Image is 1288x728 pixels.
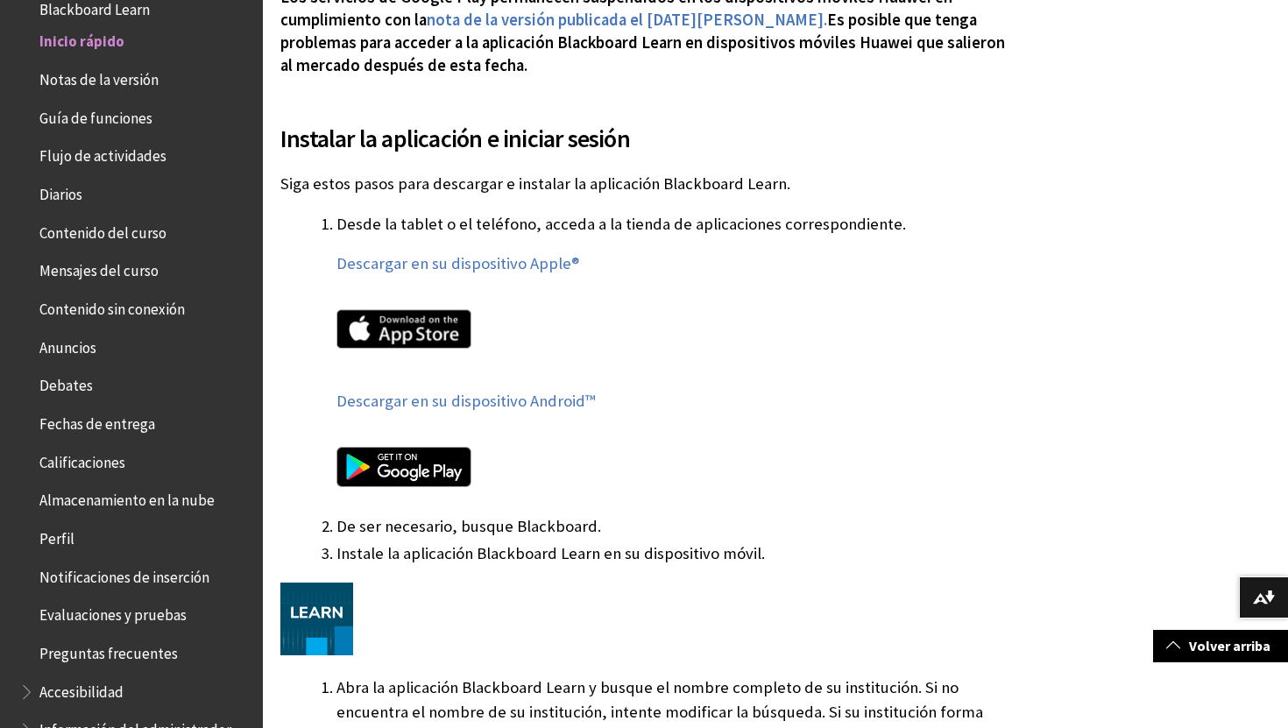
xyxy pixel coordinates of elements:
span: Perfil [39,524,74,548]
span: Mensajes del curso [39,257,159,280]
a: Google Play [336,429,1011,512]
a: Volver arriba [1153,630,1288,662]
span: Calificaciones [39,448,125,471]
span: Inicio rápido [39,27,124,51]
span: Notificaciones de inserción [39,562,209,586]
a: nota de la versión publicada el [DATE][PERSON_NAME]. [427,10,827,31]
span: Guía de funciones [39,103,152,127]
span: Debates [39,371,93,395]
span: Notas de la versión [39,65,159,88]
li: De ser necesario, busque Blackboard. [336,514,1011,539]
span: Anuncios [39,333,96,357]
a: Descargar en su dispositivo Apple® [336,253,579,274]
img: Apple App Store [336,309,471,350]
img: Blackboard Learn App tile [280,583,353,655]
span: Preguntas frecuentes [39,639,178,662]
li: Instale la aplicación Blackboard Learn en su dispositivo móvil. [336,541,1011,566]
span: Almacenamiento en la nube [39,486,215,510]
span: Fechas de entrega [39,409,155,433]
span: Flujo de actividades [39,142,166,166]
span: nota de la versión publicada el [DATE][PERSON_NAME]. [427,10,827,30]
a: Descargar en su dispositivo Android™ [336,391,596,412]
span: Diarios [39,180,82,203]
img: Google Play [336,447,471,487]
p: Siga estos pasos para descargar e instalar la aplicación Blackboard Learn. [280,173,1011,195]
span: Contenido sin conexión [39,294,185,318]
h2: Instalar la aplicación e iniciar sesión [280,99,1011,157]
span: Contenido del curso [39,218,166,242]
span: Accesibilidad [39,677,124,701]
span: Es posible que tenga problemas para acceder a la aplicación Blackboard Learn en dispositivos móvi... [280,10,1005,75]
span: Evaluaciones y pruebas [39,601,187,625]
p: Desde la tablet o el teléfono, acceda a la tienda de aplicaciones correspondiente. [336,213,1011,236]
